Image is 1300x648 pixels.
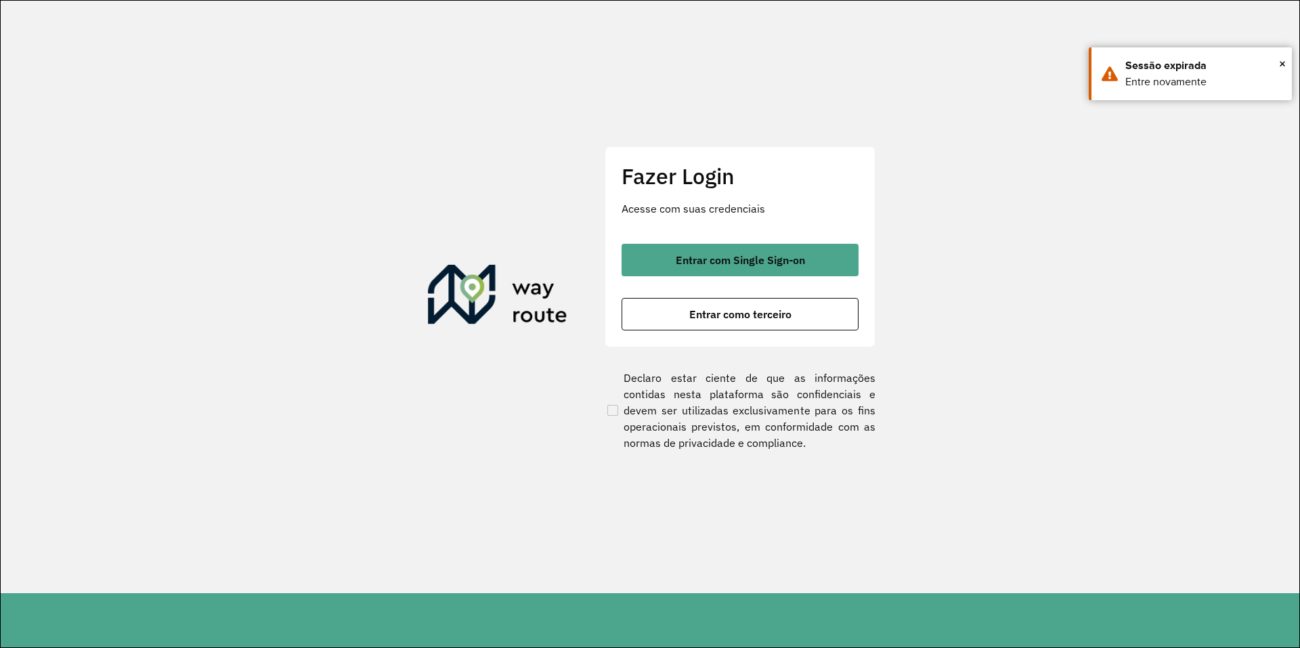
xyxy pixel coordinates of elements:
[428,265,567,330] img: Roteirizador AmbevTech
[1125,74,1282,90] div: Entre novamente
[622,298,859,330] button: button
[622,244,859,276] button: button
[605,370,875,451] label: Declaro estar ciente de que as informações contidas nesta plataforma são confidenciais e devem se...
[1279,53,1286,74] button: Close
[1125,58,1282,74] div: Sessão expirada
[1279,53,1286,74] span: ×
[689,309,792,320] span: Entrar como terceiro
[676,255,805,265] span: Entrar com Single Sign-on
[622,200,859,217] p: Acesse com suas credenciais
[622,163,859,189] h2: Fazer Login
